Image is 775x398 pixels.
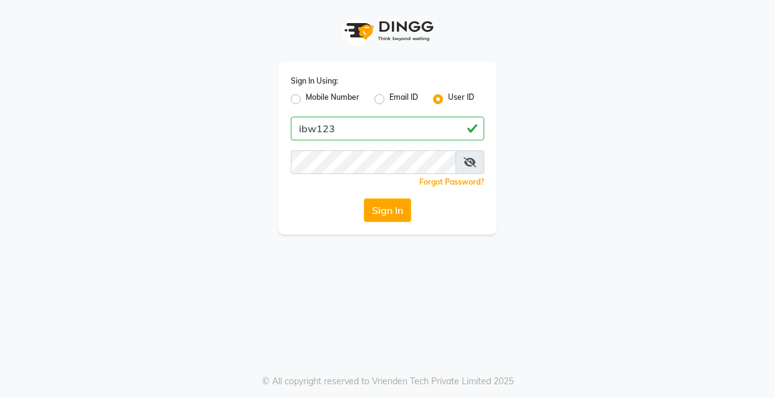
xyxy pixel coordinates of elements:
[306,92,359,107] label: Mobile Number
[419,177,484,187] a: Forgot Password?
[389,92,418,107] label: Email ID
[364,198,411,222] button: Sign In
[448,92,474,107] label: User ID
[291,150,456,174] input: Username
[338,12,437,49] img: logo1.svg
[291,117,484,140] input: Username
[291,75,338,87] label: Sign In Using:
